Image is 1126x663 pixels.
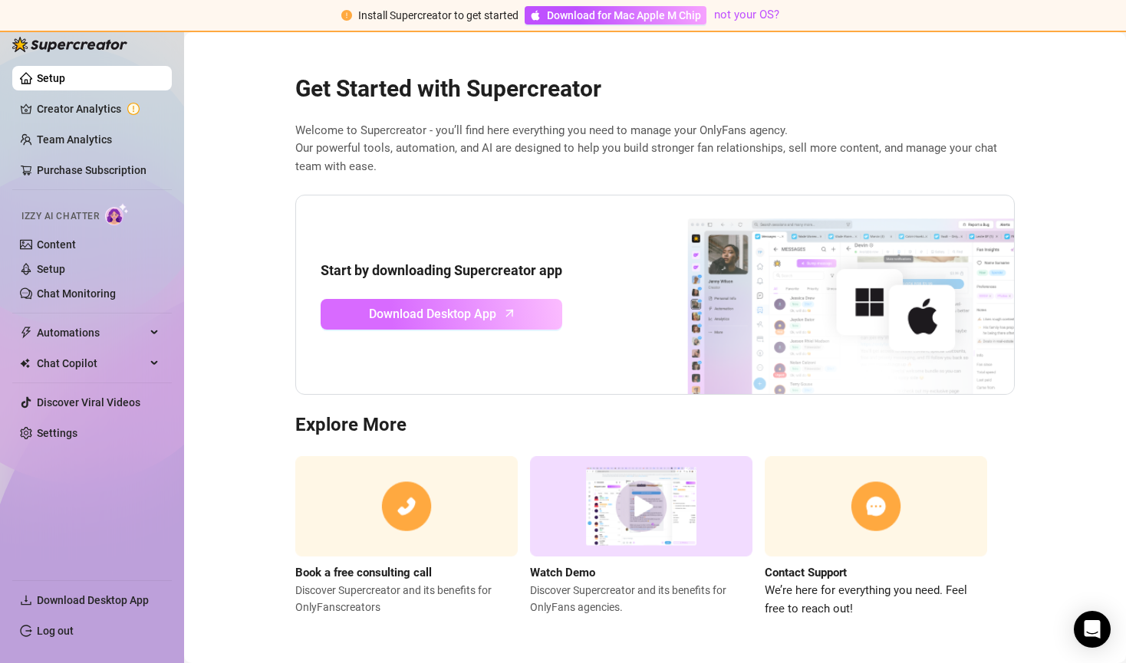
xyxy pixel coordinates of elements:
[295,582,518,615] span: Discover Supercreator and its benefits for OnlyFans creators
[341,10,352,21] span: exclamation-circle
[37,594,149,606] span: Download Desktop App
[530,456,752,618] a: Watch DemoDiscover Supercreator and its benefits for OnlyFans agencies.
[295,456,518,618] a: Book a free consulting callDiscover Supercreator and its benefits for OnlyFanscreators
[37,263,65,275] a: Setup
[12,37,127,52] img: logo-BBDzfeDw.svg
[765,582,987,618] span: We’re here for everything you need. Feel free to reach out!
[37,625,74,637] a: Log out
[21,209,99,224] span: Izzy AI Chatter
[20,358,30,369] img: Chat Copilot
[295,566,432,579] strong: Book a free consulting call
[547,7,701,24] span: Download for Mac Apple M Chip
[630,195,1014,395] img: download app
[37,133,112,146] a: Team Analytics
[1074,611,1111,648] div: Open Intercom Messenger
[37,396,140,409] a: Discover Viral Videos
[295,74,1015,103] h2: Get Started with Supercreator
[20,327,32,339] span: thunderbolt
[37,287,116,300] a: Chat Monitoring
[321,299,562,330] a: Download Desktop Apparrow-up
[358,9,519,21] span: Install Supercreator to get started
[295,122,1015,176] span: Welcome to Supercreator - you’ll find here everything you need to manage your OnlyFans agency. Ou...
[530,582,752,615] span: Discover Supercreator and its benefits for OnlyFans agencies.
[295,456,518,556] img: consulting call
[37,97,160,121] a: Creator Analytics exclamation-circle
[37,72,65,84] a: Setup
[37,320,146,345] span: Automations
[765,566,847,579] strong: Contact Support
[37,351,146,376] span: Chat Copilot
[37,427,77,439] a: Settings
[530,456,752,556] img: supercreator demo
[295,413,1015,438] h3: Explore More
[369,304,496,323] span: Download Desktop App
[37,238,76,251] a: Content
[714,8,779,21] a: not your OS?
[530,10,541,21] span: apple
[20,594,32,606] span: download
[37,158,160,182] a: Purchase Subscription
[105,203,129,225] img: AI Chatter
[525,6,706,25] a: Download for Mac Apple M Chip
[501,304,519,322] span: arrow-up
[765,456,987,556] img: contact support
[321,262,562,278] strong: Start by downloading Supercreator app
[530,566,595,579] strong: Watch Demo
